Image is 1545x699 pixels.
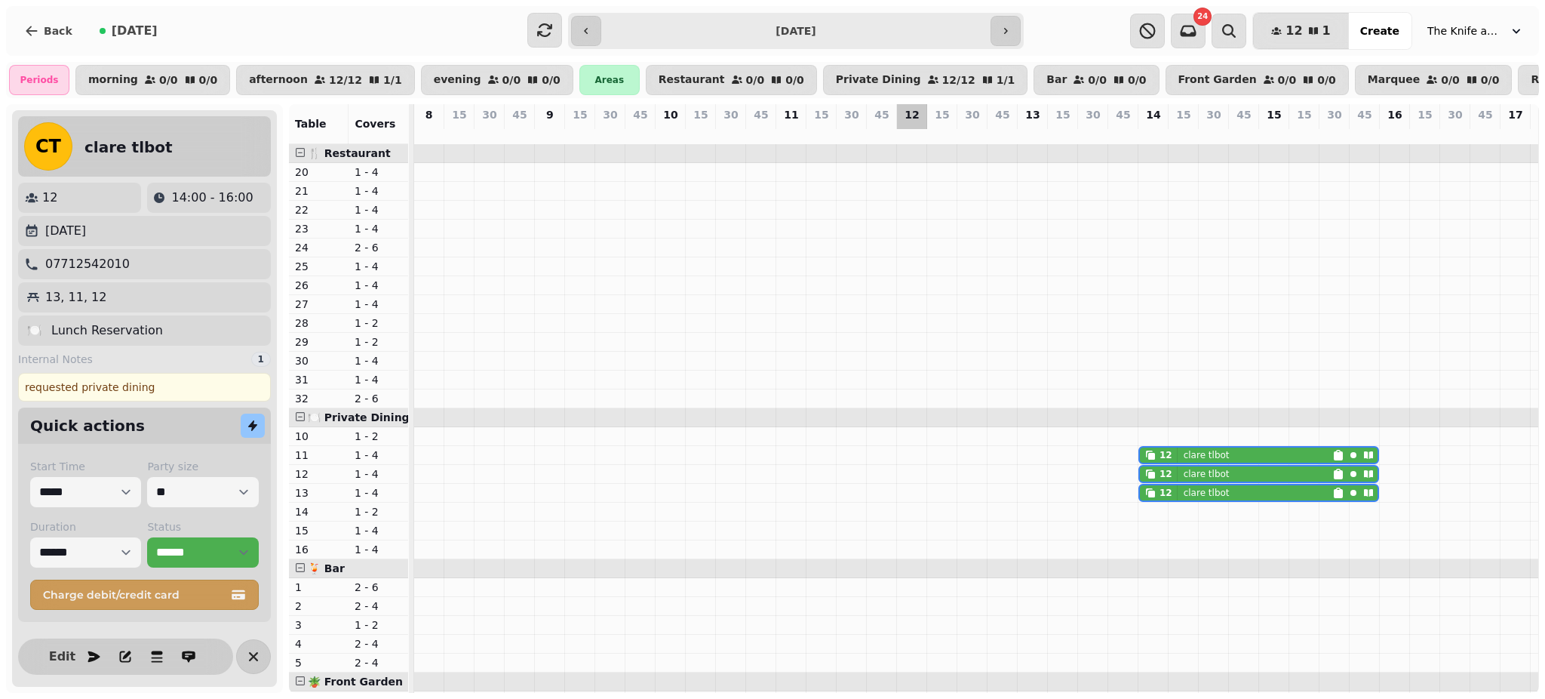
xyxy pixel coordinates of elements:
[512,107,527,122] p: 45
[251,352,271,367] div: 1
[844,107,859,122] p: 30
[45,255,130,273] p: 07712542010
[45,288,106,306] p: 13, 11, 12
[355,118,395,130] span: Covers
[1087,125,1099,140] p: 0
[785,125,797,140] p: 0
[295,183,342,199] p: 21
[355,580,402,595] p: 2 - 6
[295,334,342,349] p: 29
[355,334,402,349] p: 1 - 2
[355,316,402,331] p: 1 - 2
[1328,125,1341,140] p: 0
[159,75,178,85] p: 0 / 0
[1117,125,1129,140] p: 0
[603,107,617,122] p: 30
[295,448,342,463] p: 11
[1508,107,1522,122] p: 17
[88,74,138,86] p: morning
[295,485,342,500] p: 13
[1278,75,1297,85] p: 0 / 0
[295,429,342,444] p: 10
[814,107,828,122] p: 15
[308,411,410,423] span: 🍽️ Private Dining
[579,65,640,95] div: Areas
[199,75,218,85] p: 0 / 0
[1355,65,1513,95] button: Marquee0/00/0
[1448,107,1462,122] p: 30
[355,523,402,538] p: 1 - 4
[295,297,342,312] p: 27
[995,107,1009,122] p: 45
[355,485,402,500] p: 1 - 4
[42,189,57,207] p: 12
[1478,107,1492,122] p: 45
[27,322,42,340] p: 🍽️
[1327,107,1341,122] p: 30
[421,65,573,95] button: evening0/00/0
[355,372,402,387] p: 1 - 4
[9,65,69,95] div: Periods
[30,415,145,436] h2: Quick actions
[604,125,616,140] p: 0
[1368,74,1420,86] p: Marquee
[1449,125,1461,140] p: 0
[18,352,93,367] span: Internal Notes
[936,125,948,140] p: 0
[355,221,402,236] p: 1 - 4
[425,107,433,122] p: 8
[295,599,342,614] p: 2
[1481,75,1500,85] p: 0 / 0
[355,504,402,519] p: 1 - 2
[659,74,725,86] p: Restaurant
[723,107,738,122] p: 30
[1387,107,1402,122] p: 16
[1359,125,1371,140] p: 0
[171,189,253,207] p: 14:00 - 16:00
[423,125,435,140] p: 0
[1184,468,1230,480] p: clare tlbot
[1160,449,1172,461] div: 12
[47,642,77,672] button: Edit
[1034,65,1159,95] button: Bar0/00/0
[295,118,327,130] span: Table
[75,65,230,95] button: morning0/00/0
[1146,107,1160,122] p: 14
[633,107,647,122] p: 45
[355,448,402,463] p: 1 - 4
[295,523,342,538] p: 15
[1267,107,1281,122] p: 15
[1360,26,1399,36] span: Create
[1268,125,1280,140] p: 0
[905,107,919,122] p: 12
[514,125,526,140] p: 0
[1208,125,1220,140] p: 0
[1184,487,1230,499] p: clare tlbot
[30,459,141,474] label: Start Time
[295,467,342,482] p: 12
[355,297,402,312] p: 1 - 4
[1088,75,1107,85] p: 0 / 0
[295,655,342,670] p: 5
[725,125,737,140] p: 0
[1357,107,1371,122] p: 45
[1176,107,1190,122] p: 15
[44,26,72,36] span: Back
[295,542,342,557] p: 16
[482,107,496,122] p: 30
[1178,125,1190,140] p: 0
[1418,107,1432,122] p: 15
[355,429,402,444] p: 1 - 2
[573,107,587,122] p: 15
[1166,65,1349,95] button: Front Garden0/00/0
[295,221,342,236] p: 23
[249,74,308,86] p: afternoon
[355,617,402,633] p: 1 - 2
[1178,74,1257,86] p: Front Garden
[84,137,173,158] h2: clare tlbot
[823,65,1028,95] button: Private Dining12/121/1
[112,25,158,37] span: [DATE]
[502,75,521,85] p: 0 / 0
[876,125,888,140] p: 0
[147,459,258,474] label: Party size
